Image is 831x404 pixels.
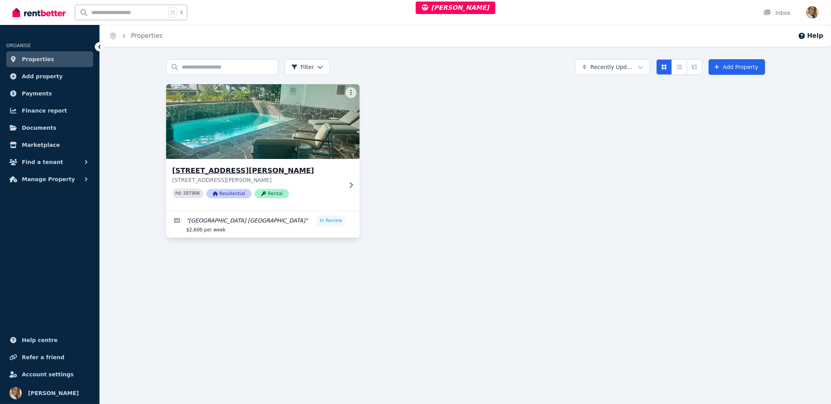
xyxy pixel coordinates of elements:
[291,63,314,71] span: Filter
[12,7,66,18] img: RentBetter
[131,32,163,39] a: Properties
[709,59,765,75] a: Add Property
[575,59,650,75] button: Recently Updated
[590,63,634,71] span: Recently Updated
[22,106,67,115] span: Finance report
[6,171,93,187] button: Manage Property
[180,9,183,16] span: k
[806,6,819,19] img: Jodie Cartmer
[6,86,93,101] a: Payments
[6,367,93,382] a: Account settings
[183,191,200,196] code: 397906
[6,43,31,48] span: ORGANISE
[100,25,172,47] nav: Breadcrumb
[687,59,702,75] button: Expanded list view
[175,191,182,196] small: PID
[22,370,74,379] span: Account settings
[6,137,93,153] a: Marketplace
[255,189,289,198] span: Rental
[798,31,823,41] button: Help
[166,211,360,238] a: Edit listing: Monterey Apartment Coolangatta
[172,165,342,176] h3: [STREET_ADDRESS][PERSON_NAME]
[422,4,489,11] span: [PERSON_NAME]
[285,59,330,75] button: Filter
[6,103,93,118] a: Finance report
[656,59,702,75] div: View options
[22,89,52,98] span: Payments
[763,9,790,17] div: Inbox
[172,176,342,184] p: [STREET_ADDRESS][PERSON_NAME]
[656,59,672,75] button: Card view
[161,82,364,161] img: Unit 603/4 Musgrave St, Coolangatta
[22,72,63,81] span: Add property
[22,55,54,64] span: Properties
[6,332,93,348] a: Help centre
[22,175,75,184] span: Manage Property
[672,59,687,75] button: Compact list view
[346,87,356,98] button: More options
[22,353,64,362] span: Refer a friend
[9,387,22,399] img: Jodie Cartmer
[22,335,58,345] span: Help centre
[22,123,57,132] span: Documents
[6,69,93,84] a: Add property
[6,120,93,136] a: Documents
[6,349,93,365] a: Refer a friend
[166,84,360,211] a: Unit 603/4 Musgrave St, Coolangatta[STREET_ADDRESS][PERSON_NAME][STREET_ADDRESS][PERSON_NAME]PID ...
[6,51,93,67] a: Properties
[206,189,252,198] span: Residential
[6,154,93,170] button: Find a tenant
[22,157,63,167] span: Find a tenant
[28,388,79,398] span: [PERSON_NAME]
[22,140,60,150] span: Marketplace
